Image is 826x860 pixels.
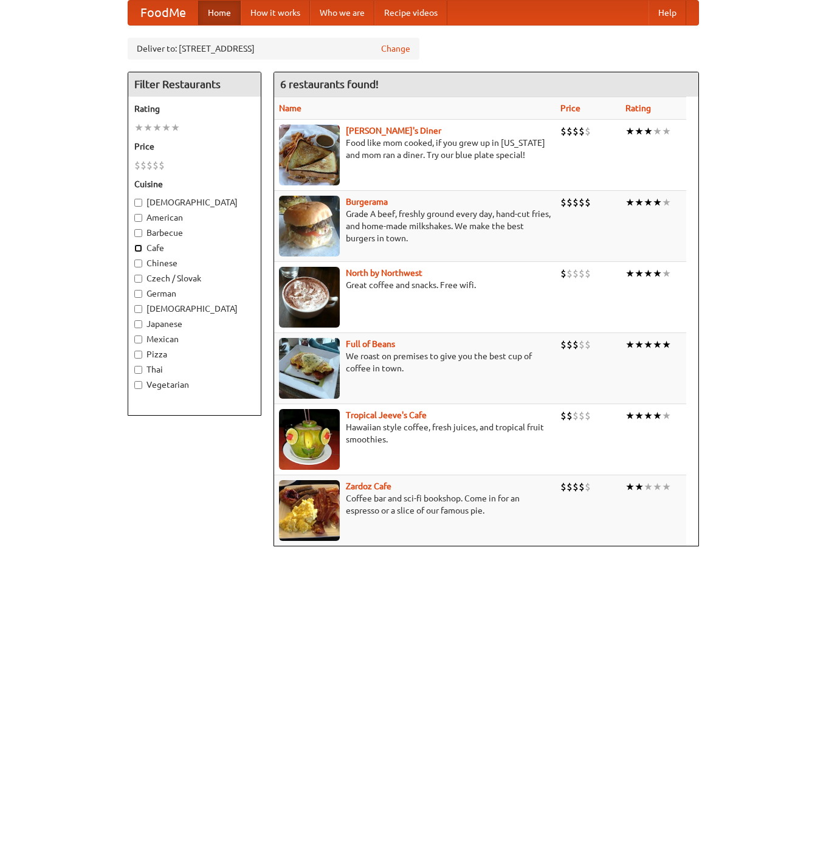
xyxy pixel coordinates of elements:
[566,409,573,422] li: $
[644,338,653,351] li: ★
[662,267,671,280] li: ★
[134,351,142,359] input: Pizza
[644,480,653,494] li: ★
[134,272,255,284] label: Czech / Slovak
[560,103,580,113] a: Price
[585,338,591,351] li: $
[134,229,142,237] input: Barbecue
[653,409,662,422] li: ★
[566,480,573,494] li: $
[279,492,551,517] p: Coffee bar and sci-fi bookshop. Come in for an espresso or a slice of our famous pie.
[573,480,579,494] li: $
[579,196,585,209] li: $
[134,242,255,254] label: Cafe
[134,363,255,376] label: Thai
[644,125,653,138] li: ★
[279,196,340,256] img: burgerama.jpg
[560,125,566,138] li: $
[310,1,374,25] a: Who we are
[146,159,153,172] li: $
[134,335,142,343] input: Mexican
[635,409,644,422] li: ★
[346,268,422,278] a: North by Northwest
[140,159,146,172] li: $
[134,196,255,208] label: [DEMOGRAPHIC_DATA]
[644,267,653,280] li: ★
[279,137,551,161] p: Food like mom cooked, if you grew up in [US_STATE] and mom ran a diner. Try our blue plate special!
[153,121,162,134] li: ★
[653,267,662,280] li: ★
[134,140,255,153] h5: Price
[635,125,644,138] li: ★
[279,267,340,328] img: north.jpg
[159,159,165,172] li: $
[134,178,255,190] h5: Cuisine
[279,208,551,244] p: Grade A beef, freshly ground every day, hand-cut fries, and home-made milkshakes. We make the bes...
[134,333,255,345] label: Mexican
[573,409,579,422] li: $
[662,480,671,494] li: ★
[662,409,671,422] li: ★
[560,480,566,494] li: $
[560,409,566,422] li: $
[171,121,180,134] li: ★
[662,338,671,351] li: ★
[579,267,585,280] li: $
[625,125,635,138] li: ★
[635,267,644,280] li: ★
[566,338,573,351] li: $
[134,305,142,313] input: [DEMOGRAPHIC_DATA]
[560,267,566,280] li: $
[279,103,301,113] a: Name
[573,267,579,280] li: $
[134,260,142,267] input: Chinese
[346,197,388,207] a: Burgerama
[134,379,255,391] label: Vegetarian
[653,338,662,351] li: ★
[134,244,142,252] input: Cafe
[625,338,635,351] li: ★
[635,338,644,351] li: ★
[134,159,140,172] li: $
[241,1,310,25] a: How it works
[560,338,566,351] li: $
[279,409,340,470] img: jeeves.jpg
[346,481,391,491] a: Zardoz Cafe
[280,78,379,90] ng-pluralize: 6 restaurants found!
[625,103,651,113] a: Rating
[128,1,198,25] a: FoodMe
[134,103,255,115] h5: Rating
[585,196,591,209] li: $
[279,480,340,541] img: zardoz.jpg
[644,409,653,422] li: ★
[585,125,591,138] li: $
[346,410,427,420] a: Tropical Jeeve's Cafe
[653,196,662,209] li: ★
[625,409,635,422] li: ★
[134,199,142,207] input: [DEMOGRAPHIC_DATA]
[279,338,340,399] img: beans.jpg
[662,125,671,138] li: ★
[134,227,255,239] label: Barbecue
[279,421,551,445] p: Hawaiian style coffee, fresh juices, and tropical fruit smoothies.
[579,409,585,422] li: $
[381,43,410,55] a: Change
[279,350,551,374] p: We roast on premises to give you the best cup of coffee in town.
[653,480,662,494] li: ★
[635,480,644,494] li: ★
[573,196,579,209] li: $
[625,267,635,280] li: ★
[579,125,585,138] li: $
[134,121,143,134] li: ★
[346,126,441,136] a: [PERSON_NAME]'s Diner
[579,480,585,494] li: $
[374,1,447,25] a: Recipe videos
[649,1,686,25] a: Help
[153,159,159,172] li: $
[134,290,142,298] input: German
